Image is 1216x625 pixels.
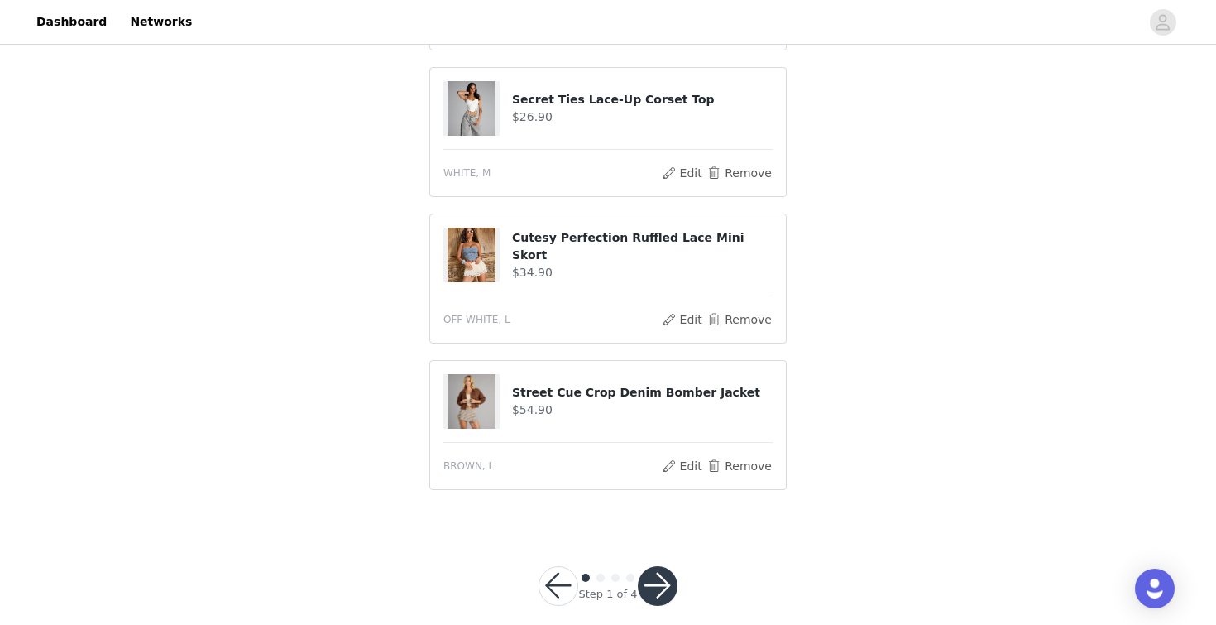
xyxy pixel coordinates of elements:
[512,229,773,264] h4: Cutesy Perfection Ruffled Lace Mini Skort
[443,459,494,474] span: BROWN, L
[1135,569,1175,608] div: Open Intercom Messenger
[661,163,703,183] button: Edit
[512,91,773,108] h4: Secret Ties Lace-Up Corset Top
[443,166,491,180] span: WHITE, M
[661,310,703,329] button: Edit
[706,310,773,329] button: Remove
[578,586,637,603] div: Step 1 of 4
[448,228,495,282] img: Cutesy Perfection Ruffled Lace Mini Skort
[448,374,495,429] img: Street Cue Crop Denim Bomber Jacket
[1155,9,1171,36] div: avatar
[512,264,773,281] h4: $34.90
[443,312,510,327] span: OFF WHITE, L
[661,456,703,476] button: Edit
[26,3,117,41] a: Dashboard
[512,384,773,401] h4: Street Cue Crop Denim Bomber Jacket
[706,163,773,183] button: Remove
[448,81,495,136] img: Secret Ties Lace-Up Corset Top
[512,108,773,126] h4: $26.90
[512,401,773,419] h4: $54.90
[706,456,773,476] button: Remove
[120,3,202,41] a: Networks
